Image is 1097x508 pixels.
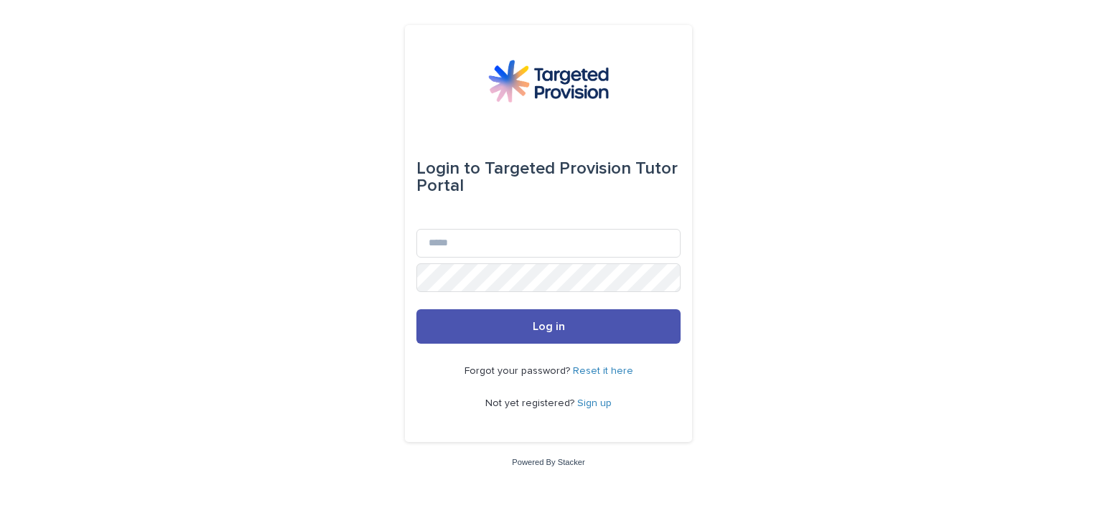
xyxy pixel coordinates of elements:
[512,458,584,466] a: Powered By Stacker
[573,366,633,376] a: Reset it here
[465,366,573,376] span: Forgot your password?
[577,398,612,408] a: Sign up
[488,60,609,103] img: M5nRWzHhSzIhMunXDL62
[416,309,681,344] button: Log in
[416,149,681,206] div: Targeted Provision Tutor Portal
[485,398,577,408] span: Not yet registered?
[416,160,480,177] span: Login to
[533,321,565,332] span: Log in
